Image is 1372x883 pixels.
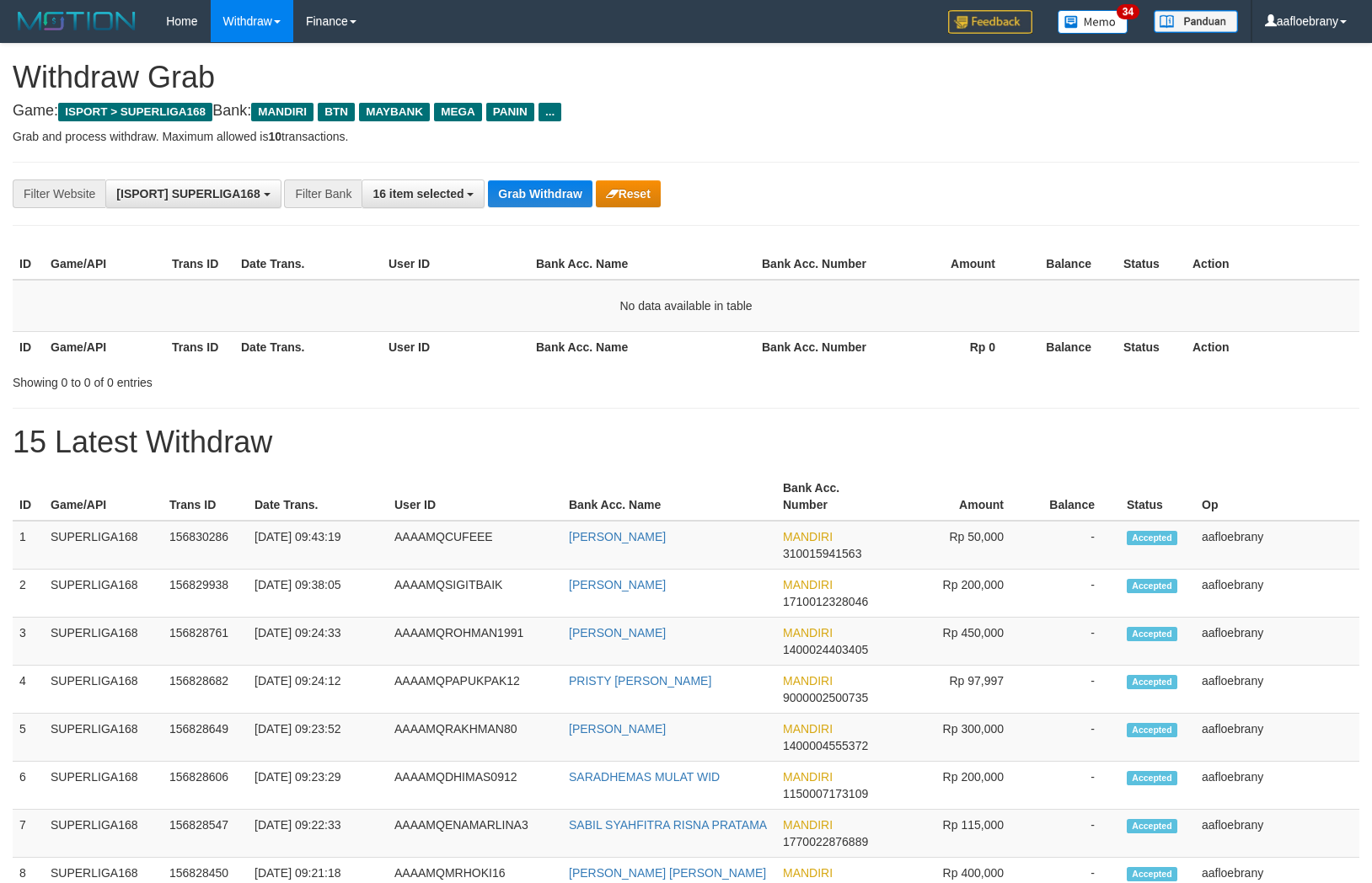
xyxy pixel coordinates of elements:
td: Rp 115,000 [892,810,1029,858]
td: 156828761 [163,618,248,666]
a: [PERSON_NAME] [569,626,666,640]
td: AAAAMQCUFEEE [388,521,562,570]
td: Rp 300,000 [892,714,1029,762]
th: Bank Acc. Number [776,473,892,521]
span: MAYBANK [359,103,430,121]
button: Grab Withdraw [488,180,592,207]
td: - [1029,714,1120,762]
img: panduan.png [1154,10,1238,33]
th: Bank Acc. Name [529,249,755,280]
img: MOTION_logo.png [13,8,141,34]
td: aafloebrany [1195,666,1359,714]
td: 156828682 [163,666,248,714]
th: ID [13,473,44,521]
td: 156828649 [163,714,248,762]
th: Balance [1021,249,1117,280]
td: SUPERLIGA168 [44,762,163,810]
div: Filter Website [13,179,105,208]
td: [DATE] 09:23:52 [248,714,388,762]
span: BTN [318,103,355,121]
th: Date Trans. [248,473,388,521]
span: MEGA [434,103,482,121]
td: SUPERLIGA168 [44,570,163,618]
td: Rp 200,000 [892,762,1029,810]
span: Accepted [1127,627,1177,641]
td: aafloebrany [1195,618,1359,666]
td: 156828606 [163,762,248,810]
td: 156828547 [163,810,248,858]
span: Accepted [1127,819,1177,833]
td: aafloebrany [1195,570,1359,618]
span: Copy 1770022876889 to clipboard [783,835,868,848]
span: Accepted [1127,723,1177,737]
th: Status [1117,331,1186,362]
td: 156829938 [163,570,248,618]
img: Feedback.jpg [948,10,1032,34]
th: Trans ID [165,249,234,280]
span: MANDIRI [783,722,833,736]
strong: 10 [268,130,281,143]
td: [DATE] 09:38:05 [248,570,388,618]
td: SUPERLIGA168 [44,618,163,666]
th: Bank Acc. Number [755,249,876,280]
th: Balance [1021,331,1117,362]
td: 5 [13,714,44,762]
th: ID [13,249,44,280]
td: [DATE] 09:24:12 [248,666,388,714]
span: Copy 1710012328046 to clipboard [783,595,868,608]
th: Game/API [44,473,163,521]
h1: Withdraw Grab [13,61,1359,94]
span: [ISPORT] SUPERLIGA168 [116,187,260,201]
span: MANDIRI [783,530,833,543]
span: MANDIRI [783,866,833,880]
td: AAAAMQROHMAN1991 [388,618,562,666]
td: Rp 450,000 [892,618,1029,666]
th: Game/API [44,331,165,362]
span: Copy 1400024403405 to clipboard [783,643,868,656]
button: 16 item selected [362,179,485,208]
td: AAAAMQENAMARLINA3 [388,810,562,858]
td: SUPERLIGA168 [44,666,163,714]
td: aafloebrany [1195,810,1359,858]
th: Date Trans. [234,249,382,280]
td: aafloebrany [1195,714,1359,762]
span: ... [539,103,561,121]
span: PANIN [486,103,534,121]
button: Reset [596,180,661,207]
td: - [1029,762,1120,810]
span: MANDIRI [251,103,314,121]
td: AAAAMQPAPUKPAK12 [388,666,562,714]
td: SUPERLIGA168 [44,810,163,858]
span: MANDIRI [783,770,833,784]
th: Trans ID [163,473,248,521]
span: MANDIRI [783,674,833,688]
th: ID [13,331,44,362]
div: Showing 0 to 0 of 0 entries [13,367,559,391]
td: 156830286 [163,521,248,570]
th: User ID [382,249,529,280]
th: Status [1117,249,1186,280]
th: Game/API [44,249,165,280]
td: - [1029,810,1120,858]
td: Rp 97,997 [892,666,1029,714]
td: SUPERLIGA168 [44,714,163,762]
th: Amount [892,473,1029,521]
a: [PERSON_NAME] [569,530,666,543]
td: - [1029,618,1120,666]
td: - [1029,666,1120,714]
span: Copy 310015941563 to clipboard [783,547,861,560]
th: Rp 0 [876,331,1021,362]
span: 34 [1117,4,1139,19]
td: aafloebrany [1195,762,1359,810]
td: AAAAMQRAKHMAN80 [388,714,562,762]
th: User ID [388,473,562,521]
td: 2 [13,570,44,618]
th: Amount [876,249,1021,280]
span: 16 item selected [372,187,464,201]
th: Action [1186,249,1359,280]
td: aafloebrany [1195,521,1359,570]
td: 3 [13,618,44,666]
button: [ISPORT] SUPERLIGA168 [105,179,281,208]
a: SARADHEMAS MULAT WID [569,770,720,784]
span: ISPORT > SUPERLIGA168 [58,103,212,121]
